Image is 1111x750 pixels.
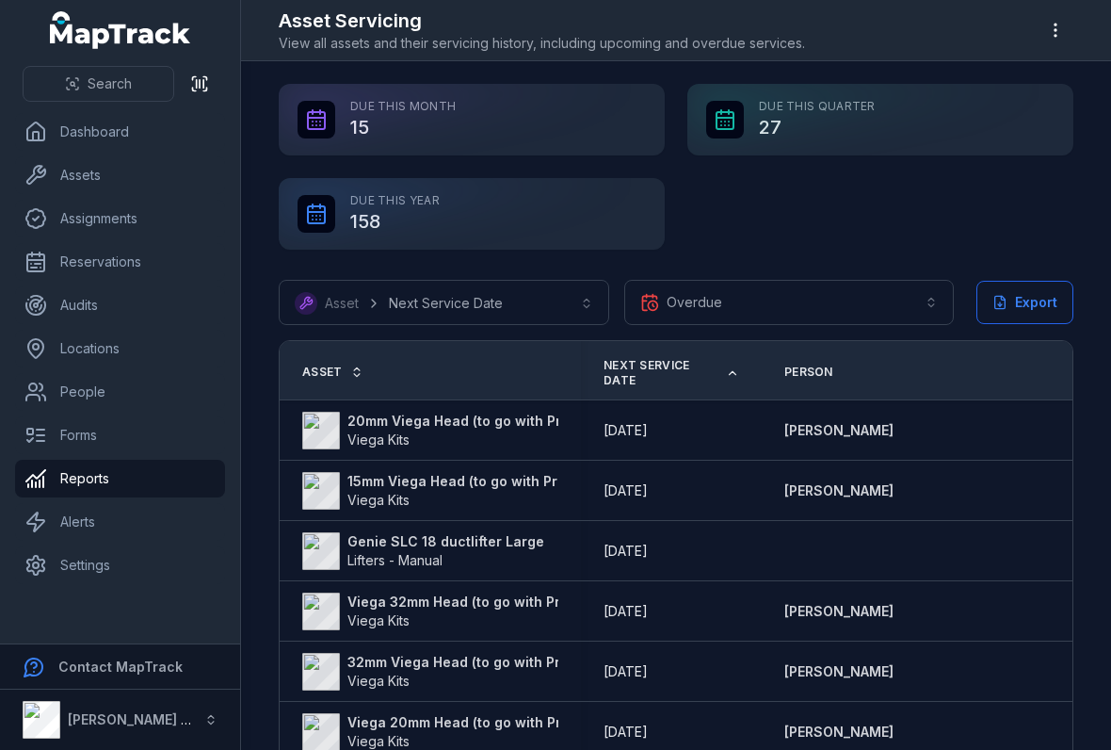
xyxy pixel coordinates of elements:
span: [DATE] [604,663,648,679]
span: Search [88,74,132,93]
time: 1/12/2020, 12:00:00 am [604,481,648,500]
strong: 32mm Viega Head (to go with Pressgun #471) [347,653,650,672]
a: Dashboard [15,113,225,151]
a: Locations [15,330,225,367]
span: Viega Kits [347,492,410,508]
span: [DATE] [604,422,648,438]
a: 20mm Viega Head (to go with Pressgun #468)Viega Kits [302,412,655,449]
strong: 15mm Viega Head (to go with Pressgun #468) [347,472,652,491]
span: Asset [302,365,343,380]
strong: Viega 20mm Head (to go with Pressgun #494) [347,713,655,732]
button: Search [23,66,174,102]
span: [DATE] [604,482,648,498]
span: [DATE] [604,603,648,619]
a: Asset [302,365,363,380]
strong: Contact MapTrack [58,659,183,675]
a: Forms [15,416,225,454]
button: Overdue [624,280,955,325]
a: [PERSON_NAME] [784,602,894,621]
time: 1/12/2020, 12:00:00 am [604,421,648,440]
a: Genie SLC 18 ductlifter LargeLifters - Manual [302,532,544,570]
button: Export [976,281,1073,324]
a: Reservations [15,243,225,281]
a: Assets [15,156,225,194]
strong: [PERSON_NAME] Air [68,711,199,727]
a: [PERSON_NAME] [784,481,894,500]
a: Viega 32mm Head (to go with Pressgun #494)Viega Kits [302,593,654,630]
strong: Genie SLC 18 ductlifter Large [347,532,544,551]
span: [DATE] [604,724,648,740]
span: Next Service Date [604,358,718,388]
a: MapTrack [50,11,191,49]
a: 15mm Viega Head (to go with Pressgun #468)Viega Kits [302,472,652,510]
button: AssetNext Service Date [279,280,609,325]
time: 1/3/2022, 12:00:00 am [604,723,648,742]
span: Viega Kits [347,673,410,689]
time: 1/3/2022, 12:00:00 am [604,602,648,621]
a: [PERSON_NAME] [784,662,894,681]
a: Reports [15,460,225,497]
a: Alerts [15,503,225,541]
span: [DATE] [604,543,648,559]
a: Assignments [15,200,225,237]
strong: Viega 32mm Head (to go with Pressgun #494) [347,593,654,611]
time: 3/2/2022, 12:00:00 am [604,542,648,561]
span: Viega Kits [347,733,410,749]
span: Person [784,365,833,380]
span: Viega Kits [347,432,410,448]
span: Viega Kits [347,612,410,628]
a: Settings [15,546,225,584]
h2: Asset Servicing [279,8,805,34]
a: Next Service Date [604,358,739,388]
a: 32mm Viega Head (to go with Pressgun #471)Viega Kits [302,653,650,691]
span: View all assets and their servicing history, including upcoming and overdue services. [279,34,805,53]
a: Audits [15,286,225,324]
time: 1/3/2022, 12:00:00 am [604,662,648,681]
strong: 20mm Viega Head (to go with Pressgun #468) [347,412,655,431]
a: People [15,373,225,411]
a: [PERSON_NAME] [784,723,894,742]
a: [PERSON_NAME] [784,421,894,440]
span: Lifters - Manual [347,552,443,568]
